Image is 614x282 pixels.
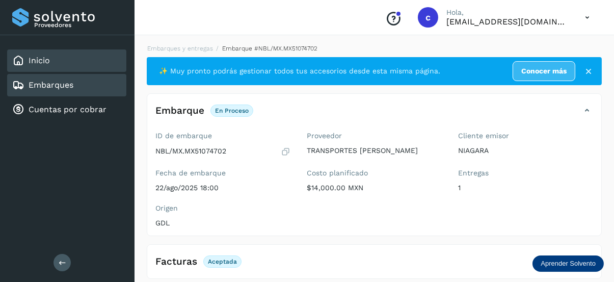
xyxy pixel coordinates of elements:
p: TRANSPORTES [PERSON_NAME] [307,146,442,155]
a: Inicio [29,56,50,65]
h4: Facturas [155,256,197,268]
span: ✨ Muy pronto podrás gestionar todos tus accesorios desde esta misma página. [159,66,440,76]
p: GDL [155,219,290,227]
nav: breadcrumb [147,44,602,53]
label: Origen [155,204,290,213]
h4: Embarque [155,105,204,117]
div: Cuentas por cobrar [7,98,126,121]
label: Entregas [458,169,593,177]
label: Cliente emisor [458,132,593,140]
label: Fecha de embarque [155,169,290,177]
p: cobranza1@tmartin.mx [446,17,569,27]
p: Proveedores [34,21,122,29]
span: Embarque #NBL/MX.MX51074702 [222,45,317,52]
div: FacturasAceptada [147,253,601,278]
label: ID de embarque [155,132,290,140]
p: 22/ago/2025 18:00 [155,184,290,192]
p: Aceptada [208,258,237,265]
div: EmbarqueEn proceso [147,102,601,127]
label: Costo planificado [307,169,442,177]
a: Embarques y entregas [147,45,213,52]
p: 1 [458,184,593,192]
div: Inicio [7,49,126,72]
div: Embarques [7,74,126,96]
p: Hola, [446,8,569,17]
p: NIAGARA [458,146,593,155]
label: Proveedor [307,132,442,140]
p: NBL/MX.MX51074702 [155,147,226,156]
p: $14,000.00 MXN [307,184,442,192]
p: Aprender Solvento [541,260,596,268]
a: Embarques [29,80,73,90]
a: Conocer más [513,61,575,81]
div: Aprender Solvento [532,255,604,272]
p: En proceso [215,107,249,114]
a: Cuentas por cobrar [29,105,106,114]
